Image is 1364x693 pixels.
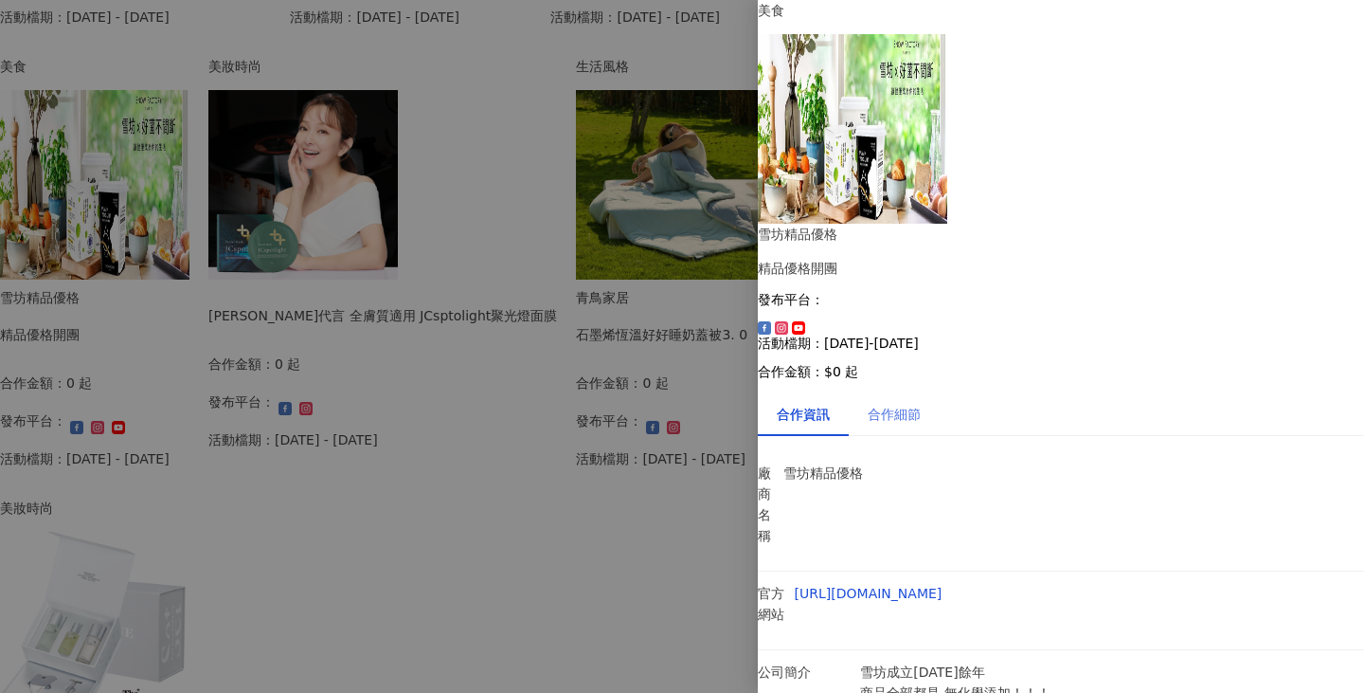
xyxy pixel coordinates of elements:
p: 公司簡介 [758,662,851,683]
img: 雪坊精品優格 [758,34,947,224]
p: 發布平台： [758,292,1364,307]
div: 雪坊精品優格 [758,224,1364,245]
p: 活動檔期：[DATE]-[DATE] [758,336,1364,351]
p: 合作金額： $0 起 [758,364,1364,379]
a: [URL][DOMAIN_NAME] [795,586,942,601]
p: 官方網站 [758,583,785,625]
div: 合作細節 [868,404,921,425]
p: 雪坊精品優格 [783,463,900,483]
div: 合作資訊 [777,404,830,425]
div: 精品優格開團 [758,258,1364,279]
p: 廠商名稱 [758,463,774,546]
